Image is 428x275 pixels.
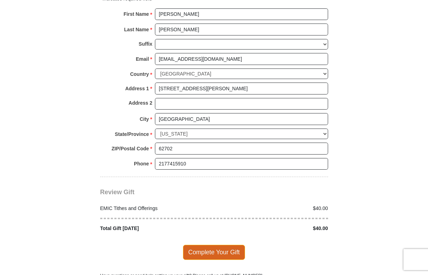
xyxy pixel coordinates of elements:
strong: Last Name [124,25,149,34]
div: Total Gift [DATE] [96,225,214,232]
strong: Suffix [139,39,152,49]
strong: State/Province [115,129,149,139]
div: EMIC Tithes and Offerings [96,205,214,212]
div: $40.00 [214,225,332,232]
strong: ZIP/Postal Code [111,144,149,153]
span: Review Gift [100,189,135,196]
strong: City [140,114,149,124]
strong: Phone [134,159,149,169]
span: Complete Your Gift [183,245,245,260]
strong: Address 1 [125,84,149,93]
strong: Email [136,54,149,64]
strong: First Name [124,9,149,19]
strong: Address 2 [129,98,152,108]
strong: Country [130,69,149,79]
div: $40.00 [214,205,332,212]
